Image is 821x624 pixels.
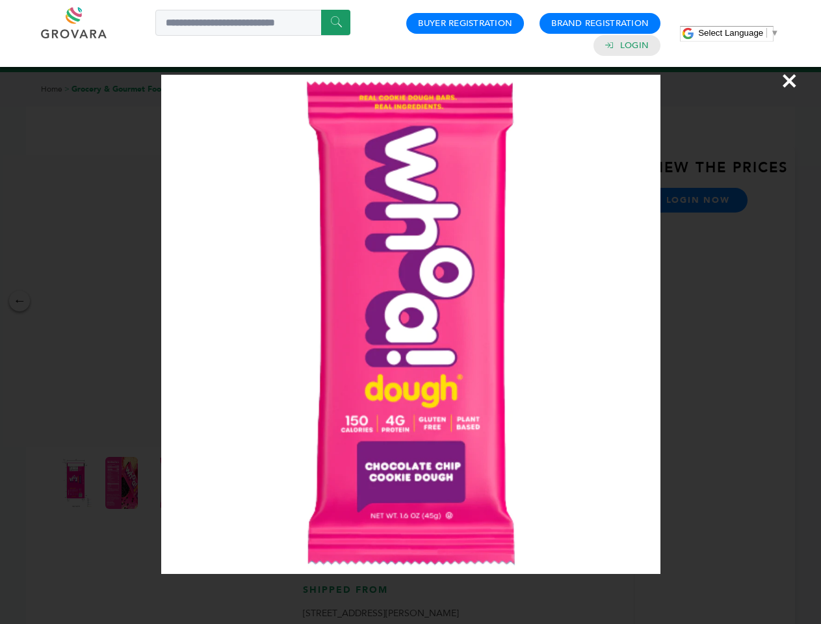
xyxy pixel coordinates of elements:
span: ▼ [770,28,779,38]
a: Select Language​ [698,28,779,38]
img: Image Preview [161,75,660,574]
input: Search a product or brand... [155,10,350,36]
span: Select Language [698,28,763,38]
a: Login [620,40,649,51]
span: × [781,62,798,99]
a: Buyer Registration [418,18,512,29]
a: Brand Registration [551,18,649,29]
